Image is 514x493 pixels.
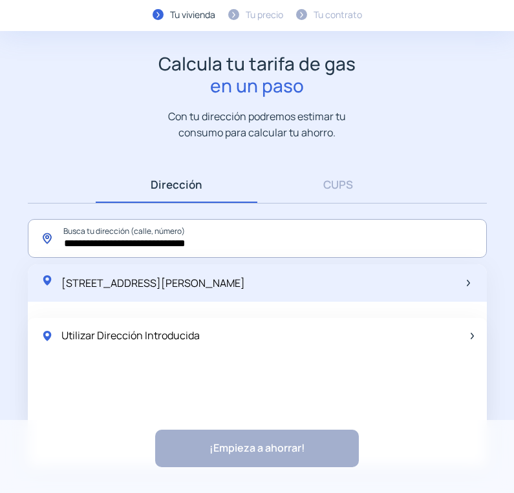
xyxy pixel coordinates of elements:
[257,166,419,203] a: CUPS
[61,276,245,290] span: [STREET_ADDRESS][PERSON_NAME]
[41,330,54,342] img: location-pin-green.svg
[158,53,356,96] h1: Calcula tu tarifa de gas
[155,109,359,140] p: Con tu dirección podremos estimar tu consumo para calcular tu ahorro.
[467,280,470,286] img: arrow-next-item.svg
[471,333,474,339] img: arrow-next-item.svg
[246,8,283,22] div: Tu precio
[314,8,362,22] div: Tu contrato
[61,328,200,344] span: Utilizar Dirección Introducida
[170,8,215,22] div: Tu vivienda
[41,274,54,287] img: location-pin-green.svg
[96,166,257,203] a: Dirección
[158,75,356,97] span: en un paso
